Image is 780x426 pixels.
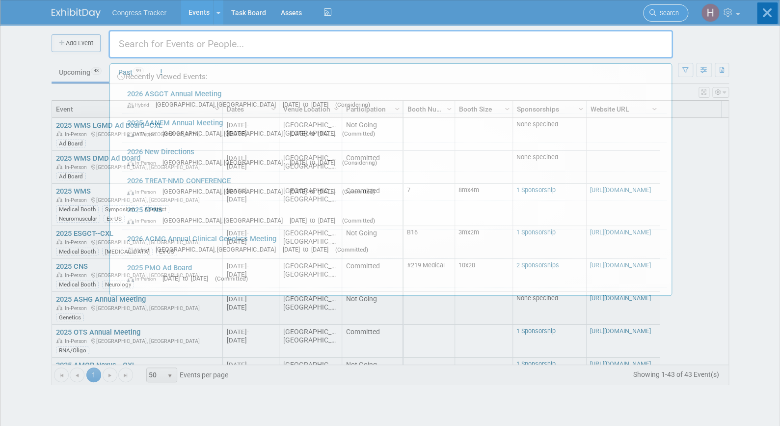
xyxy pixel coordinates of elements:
span: [GEOGRAPHIC_DATA], [GEOGRAPHIC_DATA] [162,159,288,166]
span: [GEOGRAPHIC_DATA], [GEOGRAPHIC_DATA] [162,130,288,137]
span: [DATE] to [DATE] [162,275,213,282]
span: [GEOGRAPHIC_DATA], [GEOGRAPHIC_DATA] [162,188,288,195]
span: [DATE] to [DATE] [290,188,340,195]
span: Hybrid [127,247,154,253]
a: 2025 EPNS In-Person [GEOGRAPHIC_DATA], [GEOGRAPHIC_DATA] [DATE] to [DATE] (Committed) [122,201,667,229]
span: [DATE] to [DATE] [290,159,340,166]
span: In-Person [127,276,161,282]
span: [GEOGRAPHIC_DATA], [GEOGRAPHIC_DATA] [162,217,288,224]
a: 2025 AANEM Annual Meeting In-Person [GEOGRAPHIC_DATA], [GEOGRAPHIC_DATA] [DATE] to [DATE] (Commit... [122,114,667,142]
span: [GEOGRAPHIC_DATA], [GEOGRAPHIC_DATA] [156,246,281,253]
span: Hybrid [127,102,154,108]
span: (Committed) [335,246,368,253]
span: [GEOGRAPHIC_DATA], [GEOGRAPHIC_DATA] [156,101,281,108]
input: Search for Events or People... [108,30,673,58]
a: 2026 ASGCT Annual Meeting Hybrid [GEOGRAPHIC_DATA], [GEOGRAPHIC_DATA] [DATE] to [DATE] (Considering) [122,85,667,114]
span: [DATE] to [DATE] [290,130,340,137]
span: (Committed) [342,217,375,224]
div: Recently Viewed Events: [115,64,667,85]
span: (Considering) [342,159,377,166]
span: In-Person [127,218,161,224]
span: [DATE] to [DATE] [290,217,340,224]
a: 2025 PMO Ad Board In-Person [DATE] to [DATE] (Committed) [122,259,667,287]
span: In-Person [127,131,161,137]
a: 2026 ACMG Annual Clinical Genetics Meeting Hybrid [GEOGRAPHIC_DATA], [GEOGRAPHIC_DATA] [DATE] to ... [122,230,667,258]
a: 2026 TREAT-NMD CONFERENCE In-Person [GEOGRAPHIC_DATA], [GEOGRAPHIC_DATA] [DATE] to [DATE] (Commit... [122,172,667,200]
span: In-Person [127,160,161,166]
span: (Committed) [215,275,248,282]
span: [DATE] to [DATE] [283,101,333,108]
a: 2026 New Directions In-Person [GEOGRAPHIC_DATA], [GEOGRAPHIC_DATA] [DATE] to [DATE] (Considering) [122,143,667,171]
span: (Committed) [342,130,375,137]
span: In-Person [127,189,161,195]
span: (Considering) [335,101,370,108]
span: [DATE] to [DATE] [283,246,333,253]
span: (Committed) [342,188,375,195]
